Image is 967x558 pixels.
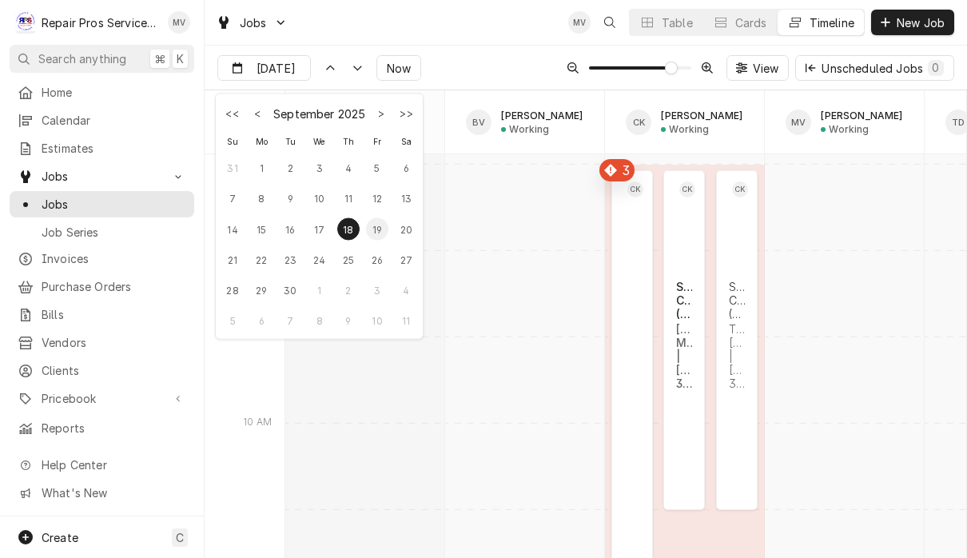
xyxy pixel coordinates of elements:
[305,309,334,332] div: October 8, 2025
[395,157,417,179] div: 6
[235,416,280,433] div: 10 AM
[10,163,194,189] a: Go to Jobs
[893,14,948,31] span: New Job
[250,187,273,209] div: 8
[376,55,421,81] button: Now
[205,90,285,154] div: SPACE for context menu
[395,249,417,271] div: 27
[363,217,392,240] div: September 19, 2025
[218,279,247,301] div: September 28, 2025
[10,415,194,441] a: Reports
[42,112,186,129] span: Calendar
[363,187,392,209] div: September 12, 2025
[10,219,194,245] a: Job Series
[154,50,165,67] span: ⌘
[810,14,854,31] div: Timeline
[392,187,420,209] div: September 13, 2025
[626,110,651,135] div: CK
[276,249,304,271] div: September 23, 2025
[250,279,273,301] div: 29
[795,55,954,81] button: Unscheduled Jobs0
[786,110,811,135] div: MV
[308,279,331,301] div: 1
[221,309,244,332] div: 5
[42,306,186,323] span: Bills
[276,134,304,149] div: Tu
[42,140,186,157] span: Estimates
[334,187,363,209] div: September 11, 2025
[363,309,392,332] div: October 10, 2025
[501,110,583,122] div: [PERSON_NAME]
[218,217,247,240] div: September 14, 2025
[366,157,388,179] div: 5
[729,322,745,390] div: The [GEOGRAPHIC_DATA] | [GEOGRAPHIC_DATA], 37402
[627,181,643,197] div: Caleb Kvale's Avatar
[42,278,186,295] span: Purchase Orders
[392,249,420,271] div: September 27, 2025
[509,123,549,135] div: Working
[42,362,186,379] span: Clients
[466,110,491,135] div: Brian Volker's Avatar
[750,60,782,77] span: View
[308,249,331,271] div: 24
[14,11,37,34] div: R
[279,187,301,209] div: 9
[392,217,420,240] div: September 20, 2025
[392,279,420,301] div: October 4, 2025
[676,322,692,390] div: [PERSON_NAME] Management | [GEOGRAPHIC_DATA], 37312
[279,279,301,301] div: 30
[247,157,276,179] div: September 1, 2025
[338,106,366,120] label: 2025
[276,187,304,209] div: September 9, 2025
[10,191,194,217] a: Jobs
[334,157,363,179] div: September 4, 2025
[250,249,273,271] div: 22
[42,84,186,101] span: Home
[42,196,186,213] span: Jobs
[363,134,392,149] div: Fr
[821,110,902,122] div: [PERSON_NAME]
[726,55,790,81] button: View
[829,123,869,135] div: Working
[392,157,420,179] div: September 6, 2025
[42,250,186,267] span: Invoices
[247,249,276,271] div: September 22, 2025
[676,280,692,321] div: Service Call (Diagnosis/Repair)
[732,181,748,197] div: CK
[218,249,247,271] div: September 21, 2025
[240,14,267,31] span: Jobs
[366,279,388,301] div: 3
[735,14,767,31] div: Cards
[10,385,194,412] a: Go to Pricebook
[42,14,159,31] div: Repair Pros Services Inc
[363,157,392,179] div: September 5, 2025
[42,168,162,185] span: Jobs
[279,217,301,240] div: 16
[218,157,247,179] div: August 31, 2025
[732,181,748,197] div: Caleb Kvale's Avatar
[395,187,417,209] div: 13
[466,110,491,135] div: BV
[305,217,334,240] div: September 17, 2025
[931,59,941,76] div: 0
[729,280,745,321] div: Service Call (Diagnosis/Repair)
[568,11,591,34] div: Mindy Volker's Avatar
[337,279,360,301] div: 2
[247,134,276,149] div: Mo
[669,123,709,135] div: Working
[38,50,126,67] span: Search anything
[273,106,334,120] div: September
[14,11,37,34] div: Repair Pros Services Inc's Avatar
[305,249,334,271] div: September 24, 2025
[10,273,194,300] a: Purchase Orders
[276,157,304,179] div: September 2, 2025
[305,279,334,301] div: October 1, 2025
[247,309,276,332] div: October 6, 2025
[279,157,301,179] div: 2
[334,134,363,149] div: Th
[218,187,247,209] div: September 7, 2025
[384,60,414,77] span: Now
[10,357,194,384] a: Clients
[42,334,186,351] span: Vendors
[308,157,331,179] div: 3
